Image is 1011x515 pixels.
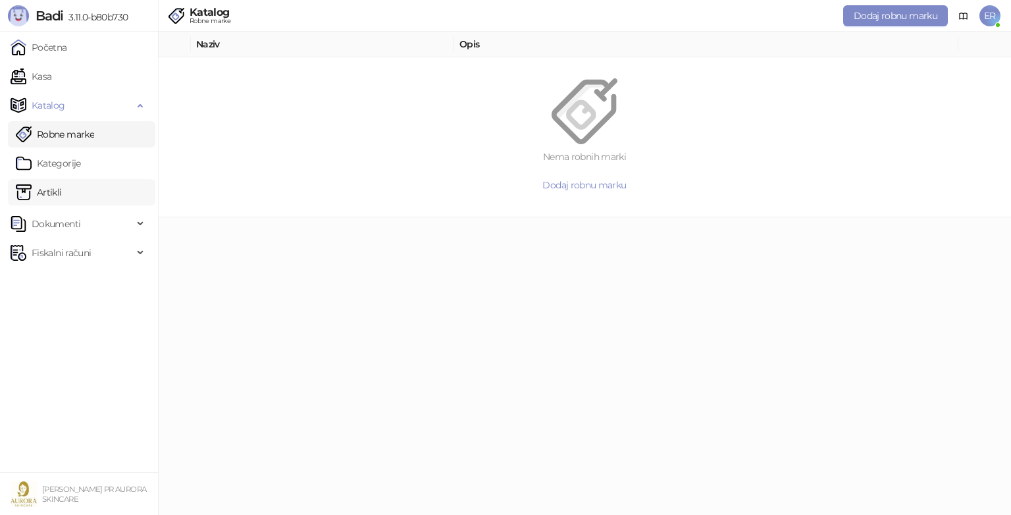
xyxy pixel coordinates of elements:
[843,5,948,26] button: Dodaj robnu marku
[184,149,985,164] div: Nema robnih marki
[8,5,29,26] img: Logo
[953,5,974,26] a: Dokumentacija
[32,240,91,266] span: Fiskalni računi
[854,10,937,22] span: Dodaj robnu marku
[32,92,65,119] span: Katalog
[42,485,146,504] small: [PERSON_NAME] PR AURORA SKINCARE
[184,175,985,196] button: Dodaj robnu marku
[11,481,37,507] img: 64x64-companyLogo-49a89dee-dabe-4d7e-87b5-030737ade40e.jpeg
[16,121,94,148] a: Robne marke
[16,179,62,205] a: ArtikliArtikli
[542,179,626,191] span: Dodaj robnu marku
[32,211,80,237] span: Dokumenti
[454,32,958,57] th: Opis
[190,18,230,24] div: Robne marke
[191,32,454,57] th: Naziv
[979,5,1000,26] span: ER
[190,7,230,18] div: Katalog
[11,63,51,90] a: Kasa
[36,8,63,24] span: Badi
[63,11,128,23] span: 3.11.0-b80b730
[16,150,81,176] a: Kategorije
[11,34,67,61] a: Početna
